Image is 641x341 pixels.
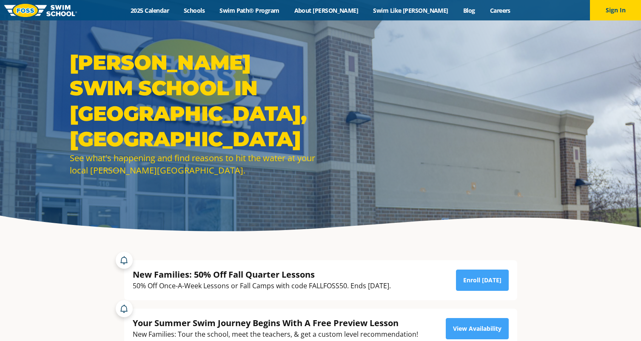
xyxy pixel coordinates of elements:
[366,6,456,14] a: Swim Like [PERSON_NAME]
[482,6,518,14] a: Careers
[70,50,316,152] h1: [PERSON_NAME] Swim School in [GEOGRAPHIC_DATA], [GEOGRAPHIC_DATA]
[4,4,77,17] img: FOSS Swim School Logo
[133,269,391,280] div: New Families: 50% Off Fall Quarter Lessons
[123,6,177,14] a: 2025 Calendar
[456,6,482,14] a: Blog
[287,6,366,14] a: About [PERSON_NAME]
[456,270,509,291] a: Enroll [DATE]
[133,280,391,292] div: 50% Off Once-A-Week Lessons or Fall Camps with code FALLFOSS50. Ends [DATE].
[133,317,418,329] div: Your Summer Swim Journey Begins With A Free Preview Lesson
[133,329,418,340] div: New Families: Tour the school, meet the teachers, & get a custom level recommendation!
[70,152,316,176] div: See what's happening and find reasons to hit the water at your local [PERSON_NAME][GEOGRAPHIC_DATA].
[177,6,212,14] a: Schools
[446,318,509,339] a: View Availability
[212,6,287,14] a: Swim Path® Program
